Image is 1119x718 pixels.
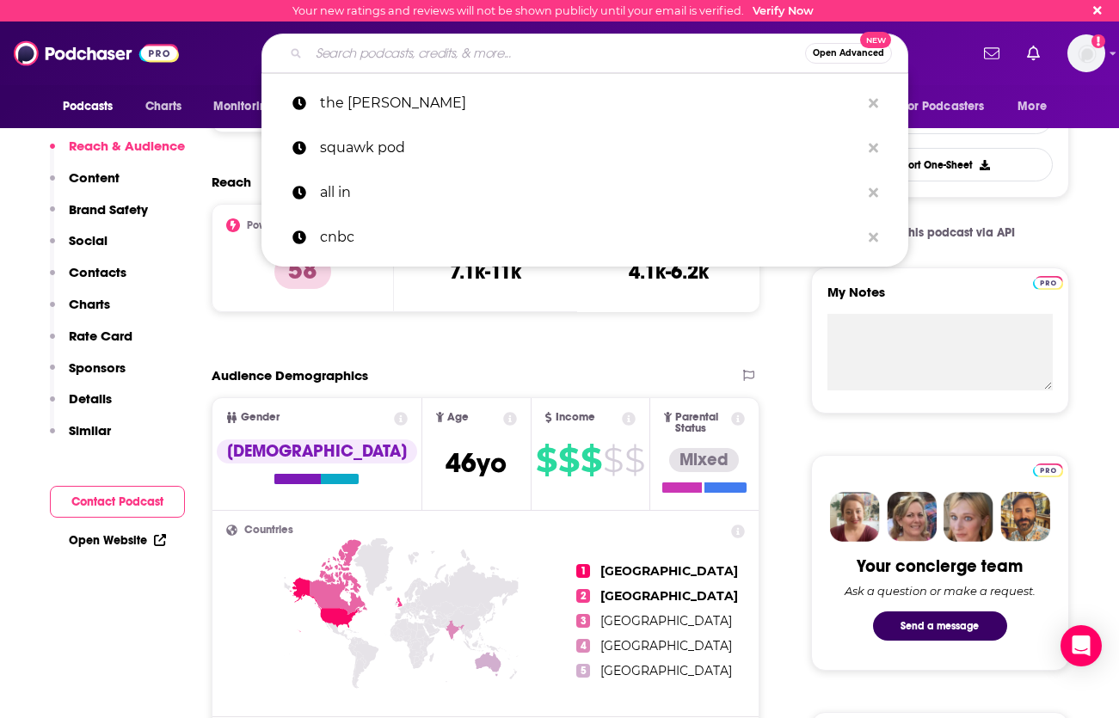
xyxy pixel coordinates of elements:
[50,169,120,201] button: Content
[201,90,297,123] button: open menu
[50,232,108,264] button: Social
[944,492,993,542] img: Jules Profile
[576,564,590,578] span: 1
[50,359,126,391] button: Sponsors
[50,328,132,359] button: Rate Card
[1033,463,1063,477] img: Podchaser Pro
[675,412,729,434] span: Parental Status
[274,255,331,289] p: 58
[629,259,709,285] h3: 4.1k-6.2k
[556,412,595,423] span: Income
[244,525,293,536] span: Countries
[576,664,590,678] span: 5
[891,90,1010,123] button: open menu
[977,39,1006,68] a: Show notifications dropdown
[134,90,193,123] a: Charts
[69,328,132,344] p: Rate Card
[69,422,111,439] p: Similar
[320,215,860,260] p: cnbc
[320,81,860,126] p: the david rubenstein
[69,201,148,218] p: Brand Safety
[1033,461,1063,477] a: Pro website
[69,169,120,186] p: Content
[261,34,908,73] div: Search podcasts, credits, & more...
[536,446,556,474] span: $
[603,446,623,474] span: $
[576,614,590,628] span: 3
[805,43,892,64] button: Open AdvancedNew
[581,446,601,474] span: $
[1020,39,1047,68] a: Show notifications dropdown
[212,174,251,190] h2: Reach
[217,439,417,463] div: [DEMOGRAPHIC_DATA]
[600,638,732,654] span: [GEOGRAPHIC_DATA]
[69,296,110,312] p: Charts
[261,215,908,260] a: cnbc
[213,95,274,119] span: Monitoring
[292,4,814,17] div: Your new ratings and reviews will not be shown publicly until your email is verified.
[600,563,738,579] span: [GEOGRAPHIC_DATA]
[827,148,1053,181] button: Export One-Sheet
[450,259,521,285] h3: 7.1k-11k
[576,639,590,653] span: 4
[69,359,126,376] p: Sponsors
[50,296,110,328] button: Charts
[446,446,507,480] span: 46 yo
[860,32,891,48] span: New
[1018,95,1047,119] span: More
[558,446,579,474] span: $
[320,126,860,170] p: squawk pod
[69,138,185,154] p: Reach & Audience
[624,446,644,474] span: $
[1033,276,1063,290] img: Podchaser Pro
[902,95,985,119] span: For Podcasters
[212,367,368,384] h2: Audience Demographics
[50,390,112,422] button: Details
[882,225,1015,240] span: Get this podcast via API
[1000,492,1050,542] img: Jon Profile
[1091,34,1105,48] svg: Email not verified
[576,589,590,603] span: 2
[309,40,805,67] input: Search podcasts, credits, & more...
[873,611,1007,641] button: Send a message
[50,264,126,296] button: Contacts
[51,90,136,123] button: open menu
[1067,34,1105,72] img: User Profile
[50,486,185,518] button: Contact Podcast
[261,126,908,170] a: squawk pod
[753,4,814,17] a: Verify Now
[145,95,182,119] span: Charts
[600,613,732,629] span: [GEOGRAPHIC_DATA]
[1033,273,1063,290] a: Pro website
[1067,34,1105,72] span: Logged in as Citichaser
[261,170,908,215] a: all in
[14,37,179,70] img: Podchaser - Follow, Share and Rate Podcasts
[261,81,908,126] a: the [PERSON_NAME]
[887,492,937,542] img: Barbara Profile
[241,412,280,423] span: Gender
[813,49,884,58] span: Open Advanced
[320,170,860,215] p: all in
[857,555,1023,577] div: Your concierge team
[63,95,114,119] span: Podcasts
[827,284,1053,314] label: My Notes
[69,232,108,249] p: Social
[1067,34,1105,72] button: Show profile menu
[50,422,111,454] button: Similar
[69,264,126,280] p: Contacts
[50,201,148,233] button: Brand Safety
[447,412,469,423] span: Age
[851,212,1030,254] a: Get this podcast via API
[600,588,738,604] span: [GEOGRAPHIC_DATA]
[69,390,112,407] p: Details
[69,533,166,548] a: Open Website
[830,492,880,542] img: Sydney Profile
[600,663,732,678] span: [GEOGRAPHIC_DATA]
[1005,90,1068,123] button: open menu
[669,448,739,472] div: Mixed
[247,219,314,231] h2: Power Score™
[50,138,185,169] button: Reach & Audience
[845,584,1036,598] div: Ask a question or make a request.
[1061,625,1102,666] div: Open Intercom Messenger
